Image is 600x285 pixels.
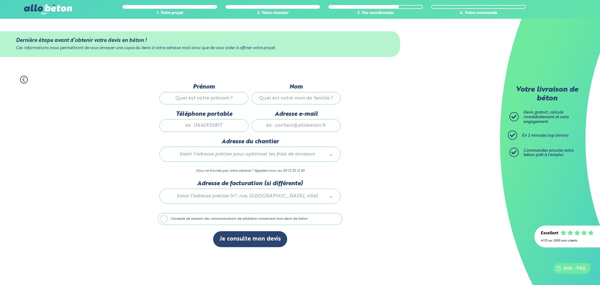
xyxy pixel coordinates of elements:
[159,119,248,132] input: ex : 0642930817
[166,150,334,158] a: Saisir l’adresse précise pour optimiser les frais de livraison
[16,46,384,51] div: Ces informations nous permettront de vous envoyer une copie du devis à votre adresse mail ainsi q...
[252,92,341,104] input: Quel est votre nom de famille ?
[159,168,341,174] p: Vous ne trouvez pas votre adresse ? Appelez-nous au 09 72 55 12 83
[158,213,342,225] label: J'accepte de recevoir des communications de allobéton concernant mon devis de béton.
[252,119,341,132] input: ex : contact@allobeton.fr
[168,150,326,158] span: Saisir l’adresse précise pour optimiser les frais de livraison
[159,92,248,104] input: Quel est votre prénom ?
[213,231,287,247] button: Je consulte mon devis
[226,11,320,16] div: 2. Votre chantier
[159,111,248,118] label: Téléphone portable
[252,111,341,118] label: Adresse e-mail
[24,4,72,14] img: allobéton
[328,11,423,16] div: 3. Vos coordonnées
[122,11,217,16] div: 1. Votre projet
[159,84,248,90] label: Prénom
[544,261,593,278] iframe: Help widget launcher
[16,38,384,43] div: Dernière étape avant d’obtenir votre devis en béton !
[159,138,341,145] label: Adresse du chantier
[431,11,526,16] div: 4. Votre commande
[252,84,341,90] label: Nom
